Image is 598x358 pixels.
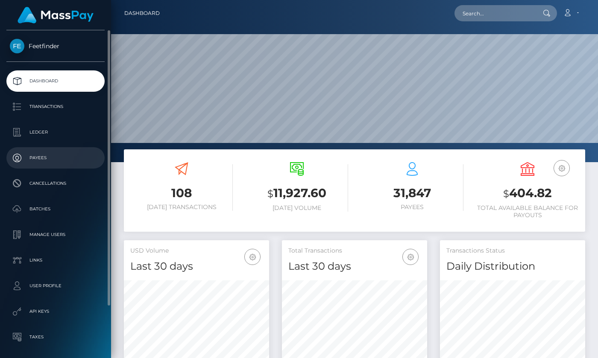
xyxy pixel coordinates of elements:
[6,250,105,271] a: Links
[6,96,105,117] a: Transactions
[446,259,579,274] h4: Daily Distribution
[10,126,101,139] p: Ledger
[10,39,24,53] img: Feetfinder
[130,204,233,211] h6: [DATE] Transactions
[503,188,509,200] small: $
[246,204,348,212] h6: [DATE] Volume
[10,100,101,113] p: Transactions
[6,122,105,143] a: Ledger
[476,204,579,219] h6: Total Available Balance for Payouts
[288,259,421,274] h4: Last 30 days
[10,331,101,343] p: Taxes
[476,185,579,202] h3: 404.82
[124,4,160,22] a: Dashboard
[6,198,105,220] a: Batches
[446,247,579,255] h5: Transactions Status
[6,42,105,50] span: Feetfinder
[10,177,101,190] p: Cancellations
[6,224,105,245] a: Manage Users
[6,70,105,92] a: Dashboard
[246,185,348,202] h3: 11,927.60
[361,185,463,201] h3: 31,847
[10,279,101,292] p: User Profile
[267,188,273,200] small: $
[6,147,105,169] a: Payees
[6,173,105,194] a: Cancellations
[454,5,535,21] input: Search...
[10,203,101,215] p: Batches
[18,7,94,23] img: MassPay Logo
[288,247,421,255] h5: Total Transactions
[10,75,101,87] p: Dashboard
[6,301,105,322] a: API Keys
[10,151,101,164] p: Payees
[10,305,101,318] p: API Keys
[10,254,101,267] p: Links
[361,204,463,211] h6: Payees
[10,228,101,241] p: Manage Users
[130,259,263,274] h4: Last 30 days
[130,185,233,201] h3: 108
[6,275,105,297] a: User Profile
[6,326,105,348] a: Taxes
[130,247,263,255] h5: USD Volume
